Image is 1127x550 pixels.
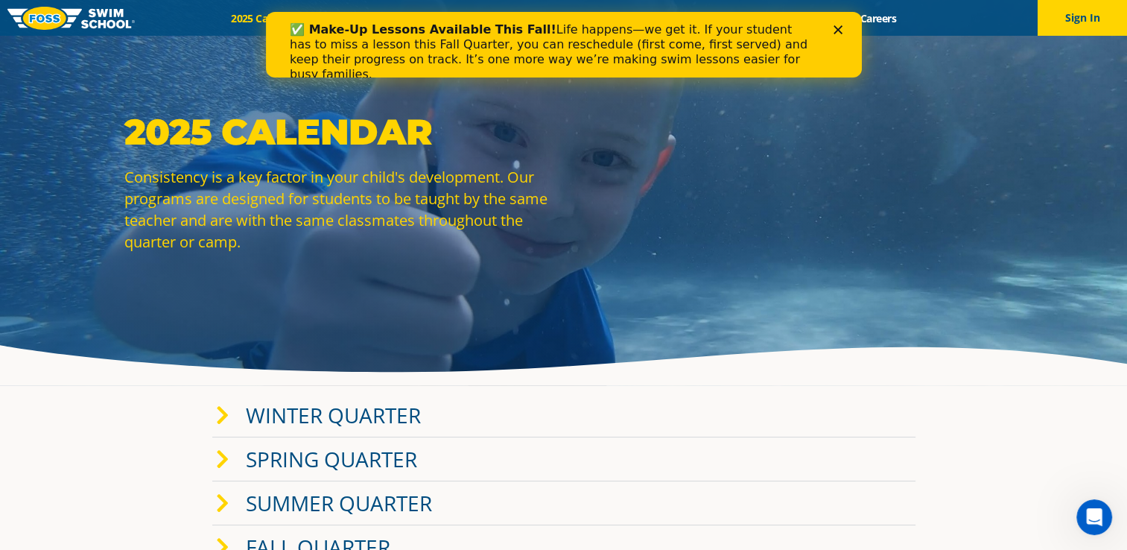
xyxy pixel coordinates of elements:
[800,11,847,25] a: Blog
[374,11,504,25] a: Swim Path® Program
[24,10,291,25] b: ✅ Make-Up Lessons Available This Fall!
[246,401,421,429] a: Winter Quarter
[124,166,556,253] p: Consistency is a key factor in your child's development. Our programs are designed for students t...
[124,110,432,154] strong: 2025 Calendar
[7,7,135,30] img: FOSS Swim School Logo
[246,489,432,517] a: Summer Quarter
[568,13,582,22] div: Close
[218,11,311,25] a: 2025 Calendar
[246,445,417,473] a: Spring Quarter
[311,11,374,25] a: Schools
[504,11,643,25] a: About [PERSON_NAME]
[847,11,909,25] a: Careers
[643,11,801,25] a: Swim Like [PERSON_NAME]
[1076,499,1112,535] iframe: Intercom live chat
[24,10,548,70] div: Life happens—we get it. If your student has to miss a lesson this Fall Quarter, you can reschedul...
[266,12,862,78] iframe: Intercom live chat banner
